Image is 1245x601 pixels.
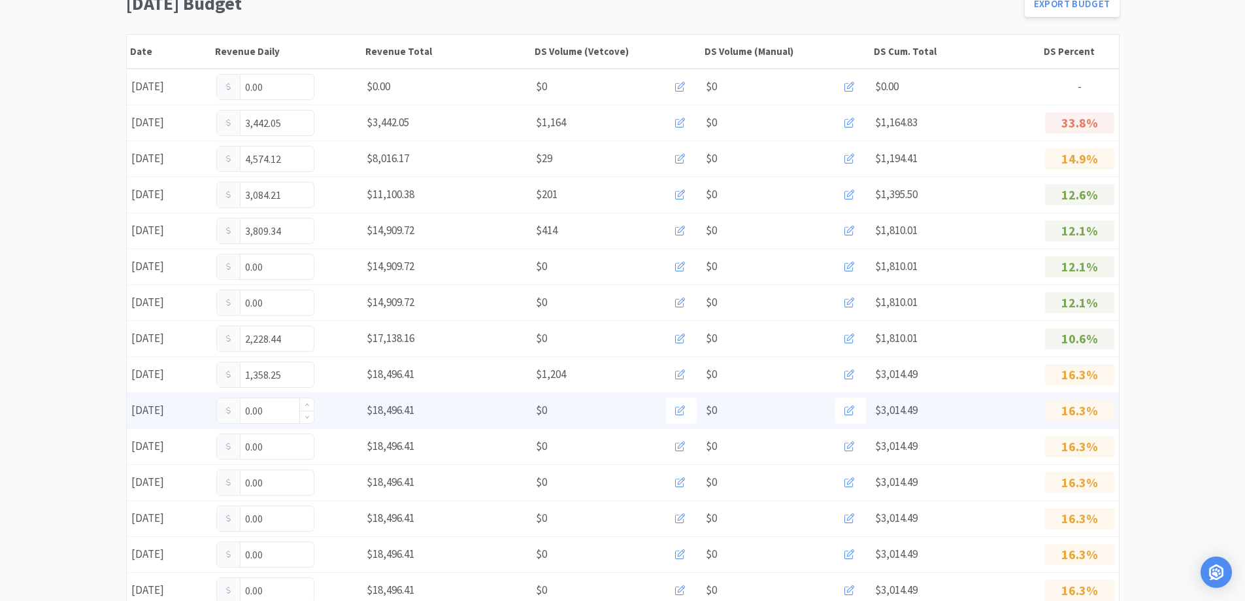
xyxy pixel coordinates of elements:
span: Increase Value [300,398,314,411]
div: [DATE] [127,505,212,532]
span: $1,810.01 [875,259,918,273]
span: $3,014.49 [875,511,918,525]
span: $1,164.83 [875,115,918,129]
span: $0 [706,294,717,311]
p: 16.3% [1045,472,1114,493]
p: 33.8% [1045,112,1114,133]
span: $0 [706,366,717,383]
div: [DATE] [127,289,212,316]
span: $0 [706,150,717,167]
span: $0 [706,473,717,491]
span: $0 [706,581,717,599]
span: $0.00 [367,79,390,94]
div: [DATE] [127,469,212,496]
span: $0 [536,545,547,563]
span: $0 [706,258,717,275]
p: 16.3% [1045,364,1114,385]
span: $1,395.50 [875,187,918,201]
div: [DATE] [127,109,212,136]
span: $18,496.41 [367,511,414,525]
span: Decrease Value [300,411,314,423]
span: $1,810.01 [875,331,918,345]
span: $3,014.49 [875,547,918,561]
span: $3,014.49 [875,583,918,597]
span: $1,204 [536,366,566,383]
span: $0 [706,222,717,239]
span: $14,909.72 [367,223,414,237]
span: $0 [536,258,547,275]
div: Revenue Daily [215,45,359,58]
span: $0 [536,402,547,419]
i: icon: down [305,415,309,419]
span: $18,496.41 [367,547,414,561]
span: $0 [706,509,717,527]
span: $8,016.17 [367,151,409,165]
p: 12.1% [1045,292,1114,313]
div: [DATE] [127,397,212,424]
div: DS Volume (Vetcove) [535,45,698,58]
div: Revenue Total [365,45,529,58]
p: 12.1% [1045,220,1114,241]
div: Open Intercom Messenger [1201,557,1232,588]
p: 16.3% [1045,544,1114,565]
p: 12.1% [1045,256,1114,277]
span: $3,014.49 [875,439,918,453]
span: $0.00 [875,79,899,94]
span: $18,496.41 [367,403,414,417]
div: DS Percent [1044,45,1116,58]
span: $0 [706,545,717,563]
span: $0 [536,473,547,491]
span: $3,014.49 [875,475,918,489]
span: $18,496.41 [367,367,414,381]
span: $0 [536,509,547,527]
div: DS Cum. Total [874,45,1037,58]
i: icon: up [305,403,309,407]
div: [DATE] [127,181,212,208]
span: $1,194.41 [875,151,918,165]
span: $18,496.41 [367,583,414,597]
span: $3,442.05 [367,115,409,129]
span: $0 [706,186,717,203]
span: $11,100.38 [367,187,414,201]
span: $0 [536,581,547,599]
span: $14,909.72 [367,295,414,309]
span: $29 [536,150,552,167]
div: Date [130,45,208,58]
span: $17,138.16 [367,331,414,345]
p: 16.3% [1045,580,1114,601]
span: $18,496.41 [367,439,414,453]
p: 16.3% [1045,436,1114,457]
span: $201 [536,186,557,203]
div: [DATE] [127,541,212,568]
span: $1,164 [536,114,566,131]
span: $1,810.01 [875,223,918,237]
span: $0 [706,438,717,455]
span: $414 [536,222,557,239]
span: $0 [706,330,717,347]
span: $0 [536,438,547,455]
div: [DATE] [127,217,212,244]
p: - [1045,78,1114,95]
span: $1,810.01 [875,295,918,309]
span: $3,014.49 [875,367,918,381]
p: 10.6% [1045,328,1114,349]
span: $0 [706,402,717,419]
p: 16.3% [1045,508,1114,529]
span: $0 [536,330,547,347]
span: $0 [536,294,547,311]
div: [DATE] [127,73,212,100]
div: [DATE] [127,325,212,352]
div: DS Volume (Manual) [705,45,868,58]
div: [DATE] [127,145,212,172]
p: 16.3% [1045,400,1114,421]
span: $18,496.41 [367,475,414,489]
div: [DATE] [127,253,212,280]
p: 14.9% [1045,148,1114,169]
div: [DATE] [127,433,212,460]
span: $0 [536,78,547,95]
span: $3,014.49 [875,403,918,417]
span: $14,909.72 [367,259,414,273]
p: 12.6% [1045,184,1114,205]
span: $0 [706,78,717,95]
div: [DATE] [127,361,212,388]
